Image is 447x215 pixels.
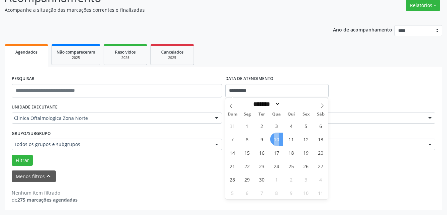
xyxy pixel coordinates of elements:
[285,133,298,146] span: Setembro 11, 2025
[300,159,313,172] span: Setembro 26, 2025
[333,25,392,33] p: Ano de acompanhamento
[45,172,52,180] i: keyboard_arrow_up
[12,155,33,166] button: Filtrar
[109,55,142,60] div: 2025
[12,189,78,196] div: Nenhum item filtrado
[115,49,136,55] span: Resolvidos
[155,55,189,60] div: 2025
[285,146,298,159] span: Setembro 18, 2025
[5,6,311,13] p: Acompanhe a situação das marcações correntes e finalizadas
[240,112,254,117] span: Seg
[14,141,208,148] span: Todos os grupos e subgrupos
[241,146,254,159] span: Setembro 15, 2025
[254,112,269,117] span: Ter
[226,119,239,132] span: Agosto 31, 2025
[300,186,313,199] span: Outubro 10, 2025
[12,128,51,139] label: Grupo/Subgrupo
[269,112,284,117] span: Qua
[314,159,327,172] span: Setembro 27, 2025
[255,119,268,132] span: Setembro 2, 2025
[161,49,184,55] span: Cancelados
[255,173,268,186] span: Setembro 30, 2025
[270,159,283,172] span: Setembro 24, 2025
[255,146,268,159] span: Setembro 16, 2025
[280,100,302,107] input: Year
[241,133,254,146] span: Setembro 8, 2025
[251,100,281,107] select: Month
[270,173,283,186] span: Outubro 1, 2025
[15,49,37,55] span: Agendados
[14,115,208,122] span: Clinica Oftalmologica Zona Norte
[314,186,327,199] span: Outubro 11, 2025
[270,133,283,146] span: Setembro 10, 2025
[226,146,239,159] span: Setembro 14, 2025
[12,170,56,182] button: Menos filtroskeyboard_arrow_up
[313,112,328,117] span: Sáb
[12,102,58,113] label: UNIDADE EXECUTANTE
[226,186,239,199] span: Outubro 5, 2025
[226,133,239,146] span: Setembro 7, 2025
[299,112,313,117] span: Sex
[225,112,240,117] span: Dom
[270,119,283,132] span: Setembro 3, 2025
[225,74,273,84] label: DATA DE ATENDIMENTO
[241,119,254,132] span: Setembro 1, 2025
[300,119,313,132] span: Setembro 5, 2025
[270,146,283,159] span: Setembro 17, 2025
[300,146,313,159] span: Setembro 19, 2025
[255,159,268,172] span: Setembro 23, 2025
[314,146,327,159] span: Setembro 20, 2025
[285,173,298,186] span: Outubro 2, 2025
[226,159,239,172] span: Setembro 21, 2025
[285,159,298,172] span: Setembro 25, 2025
[270,186,283,199] span: Outubro 8, 2025
[241,173,254,186] span: Setembro 29, 2025
[285,119,298,132] span: Setembro 4, 2025
[17,197,78,203] strong: 275 marcações agendadas
[314,173,327,186] span: Outubro 4, 2025
[12,196,78,203] div: de
[300,173,313,186] span: Outubro 3, 2025
[255,133,268,146] span: Setembro 9, 2025
[57,49,95,55] span: Não compareceram
[314,133,327,146] span: Setembro 13, 2025
[241,159,254,172] span: Setembro 22, 2025
[226,173,239,186] span: Setembro 28, 2025
[12,74,34,84] label: PESQUISAR
[314,119,327,132] span: Setembro 6, 2025
[241,186,254,199] span: Outubro 6, 2025
[284,112,299,117] span: Qui
[285,186,298,199] span: Outubro 9, 2025
[300,133,313,146] span: Setembro 12, 2025
[57,55,95,60] div: 2025
[255,186,268,199] span: Outubro 7, 2025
